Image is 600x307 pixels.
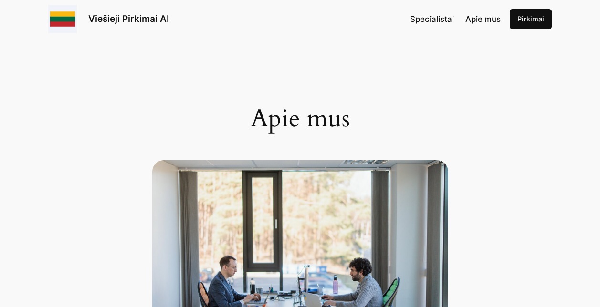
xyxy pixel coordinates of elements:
[410,13,454,25] a: Specialistai
[48,5,77,33] img: Viešieji pirkimai logo
[465,14,501,24] span: Apie mus
[88,13,169,24] a: Viešieji Pirkimai AI
[152,104,448,133] h1: Apie mus
[465,13,501,25] a: Apie mus
[410,14,454,24] span: Specialistai
[410,13,501,25] nav: Navigation
[510,9,552,29] a: Pirkimai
